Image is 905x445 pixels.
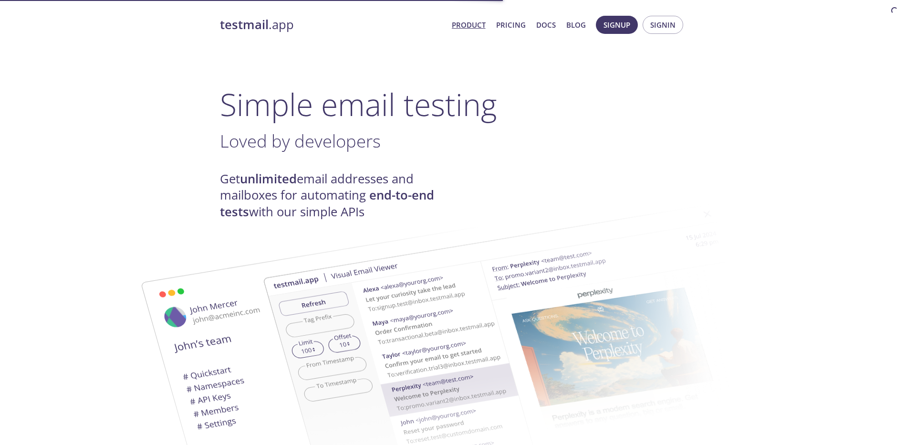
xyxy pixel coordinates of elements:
[220,16,269,33] strong: testmail
[566,19,586,31] a: Blog
[650,19,676,31] span: Signin
[603,19,630,31] span: Signup
[240,170,297,187] strong: unlimited
[220,17,444,33] a: testmail.app
[496,19,526,31] a: Pricing
[220,129,381,153] span: Loved by developers
[596,16,638,34] button: Signup
[536,19,556,31] a: Docs
[220,171,453,220] h4: Get email addresses and mailboxes for automating with our simple APIs
[220,187,434,220] strong: end-to-end tests
[643,16,683,34] button: Signin
[452,19,486,31] a: Product
[220,86,686,123] h1: Simple email testing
